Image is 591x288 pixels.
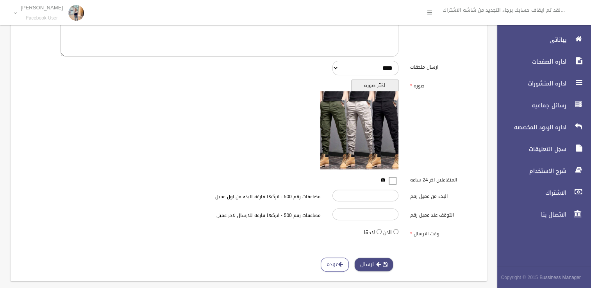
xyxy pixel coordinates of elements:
[491,119,591,136] a: اداره الردود المخصصه
[491,211,569,219] span: الاتصال بنا
[404,190,482,201] label: البدء من عميل رقم
[491,53,591,70] a: اداره الصفحات
[138,194,321,199] h6: مضاعفات رقم 500 - اتركها فارغه للبدء من اول عميل
[491,58,569,66] span: اداره الصفحات
[491,140,591,158] a: سجل التعليقات
[501,273,538,282] span: Copyright © 2015
[404,208,482,219] label: التوقف عند عميل رقم
[404,174,482,185] label: المتفاعلين اخر 24 ساعه
[138,213,321,218] h6: مضاعفات رقم 500 - اتركها فارغه للارسال لاخر عميل
[352,80,398,91] button: اختر صوره
[491,184,591,201] a: الاشتراك
[491,75,591,92] a: اداره المنشورات
[364,228,375,237] label: لاحقا
[21,5,63,11] p: [PERSON_NAME]
[404,61,482,72] label: ارسال ملحقات
[491,189,569,197] span: الاشتراك
[321,258,349,272] a: عوده
[491,167,569,175] span: شرح الاستخدام
[404,228,482,238] label: وقت الارسال
[491,145,569,153] span: سجل التعليقات
[491,101,569,109] span: رسائل جماعيه
[491,31,591,48] a: بياناتى
[491,206,591,223] a: الاتصال بنا
[21,15,63,21] small: Facebook User
[354,258,393,272] button: ارسال
[539,273,581,282] strong: Bussiness Manager
[491,123,569,131] span: اداره الردود المخصصه
[320,91,398,169] img: معاينه الصوره
[491,162,591,180] a: شرح الاستخدام
[383,228,392,237] label: الان
[404,80,482,91] label: صوره
[491,97,591,114] a: رسائل جماعيه
[491,36,569,44] span: بياناتى
[491,80,569,87] span: اداره المنشورات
